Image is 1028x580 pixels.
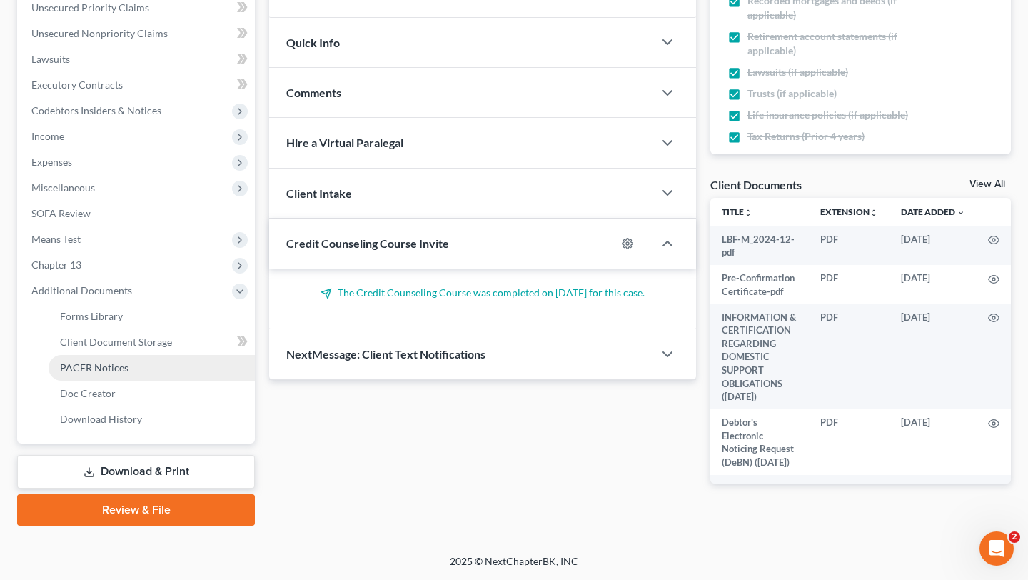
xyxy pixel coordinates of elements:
[710,226,809,266] td: LBF-M_2024-12-pdf
[20,72,255,98] a: Executory Contracts
[60,336,172,348] span: Client Document Storage
[60,413,142,425] span: Download History
[747,151,924,179] span: Income Documents (Continuing obligation until date of filing)
[107,554,921,580] div: 2025 © NextChapterBK, INC
[747,29,924,58] span: Retirement account statements (if applicable)
[870,209,878,217] i: unfold_more
[60,361,128,374] span: PACER Notices
[820,206,878,217] a: Extensionunfold_more
[809,265,890,304] td: PDF
[20,21,255,46] a: Unsecured Nonpriority Claims
[890,304,977,409] td: [DATE]
[890,265,977,304] td: [DATE]
[31,259,81,271] span: Chapter 13
[49,406,255,432] a: Download History
[969,179,1005,189] a: View All
[710,265,809,304] td: Pre-Confirmation Certificate-pdf
[31,130,64,142] span: Income
[31,27,168,39] span: Unsecured Nonpriority Claims
[286,86,341,99] span: Comments
[979,531,1014,566] iframe: Intercom live chat
[20,46,255,72] a: Lawsuits
[901,206,965,217] a: Date Added expand_more
[747,108,908,122] span: Life insurance policies (if applicable)
[722,206,752,217] a: Titleunfold_more
[31,181,95,194] span: Miscellaneous
[31,284,132,296] span: Additional Documents
[890,475,977,514] td: [DATE]
[31,156,72,168] span: Expenses
[31,79,123,91] span: Executory Contracts
[17,494,255,526] a: Review & File
[710,304,809,409] td: INFORMATION & CERTIFICATION REGARDING DOMESTIC SUPPORT OBLIGATIONS ([DATE])
[747,129,865,144] span: Tax Returns (Prior 4 years)
[744,209,752,217] i: unfold_more
[809,409,890,475] td: PDF
[286,236,449,250] span: Credit Counseling Course Invite
[17,455,255,489] a: Download & Print
[890,409,977,475] td: [DATE]
[49,355,255,381] a: PACER Notices
[31,53,70,65] span: Lawsuits
[49,329,255,355] a: Client Document Storage
[31,1,149,14] span: Unsecured Priority Claims
[286,136,403,149] span: Hire a Virtual Paralegal
[60,387,116,399] span: Doc Creator
[747,65,848,79] span: Lawsuits (if applicable)
[957,209,965,217] i: expand_more
[286,186,352,200] span: Client Intake
[1009,531,1020,543] span: 2
[890,226,977,266] td: [DATE]
[60,310,123,322] span: Forms Library
[31,233,81,245] span: Means Test
[31,207,91,219] span: SOFA Review
[809,475,890,514] td: PDF
[710,409,809,475] td: Debtor's Electronic Noticing Request (DeBN) ([DATE])
[31,104,161,116] span: Codebtors Insiders & Notices
[286,286,679,300] p: The Credit Counseling Course was completed on [DATE] for this case.
[710,475,809,514] td: Credit Counseling Course (Debtor)
[49,381,255,406] a: Doc Creator
[809,226,890,266] td: PDF
[286,347,485,361] span: NextMessage: Client Text Notifications
[20,201,255,226] a: SOFA Review
[286,36,340,49] span: Quick Info
[747,86,837,101] span: Trusts (if applicable)
[710,177,802,192] div: Client Documents
[49,304,255,329] a: Forms Library
[809,304,890,409] td: PDF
